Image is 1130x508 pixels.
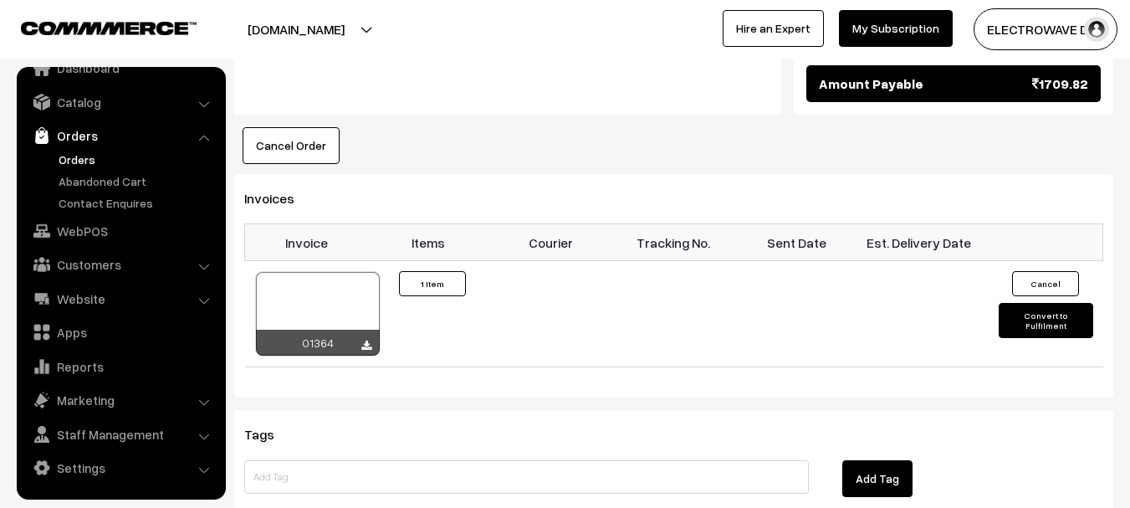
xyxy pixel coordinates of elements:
[54,194,220,212] a: Contact Enquires
[21,53,220,83] a: Dashboard
[21,351,220,382] a: Reports
[1012,271,1079,296] button: Cancel
[612,224,735,261] th: Tracking No.
[21,453,220,483] a: Settings
[842,460,913,497] button: Add Tag
[735,224,858,261] th: Sent Date
[245,224,368,261] th: Invoice
[21,22,197,34] img: COMMMERCE
[54,151,220,168] a: Orders
[244,190,314,207] span: Invoices
[244,460,809,494] input: Add Tag
[857,224,980,261] th: Est. Delivery Date
[999,303,1093,338] button: Convert to Fulfilment
[189,8,403,50] button: [DOMAIN_NAME]
[1032,74,1088,94] span: 1709.82
[21,249,220,280] a: Customers
[839,10,953,47] a: My Subscription
[21,385,220,415] a: Marketing
[21,317,220,347] a: Apps
[243,127,340,164] button: Cancel Order
[1084,17,1109,42] img: user
[490,224,613,261] th: Courier
[21,419,220,449] a: Staff Management
[819,74,923,94] span: Amount Payable
[21,17,167,37] a: COMMMERCE
[21,284,220,314] a: Website
[54,172,220,190] a: Abandoned Cart
[256,330,380,356] div: 01364
[367,224,490,261] th: Items
[399,271,466,296] button: 1 Item
[21,216,220,246] a: WebPOS
[21,121,220,151] a: Orders
[21,87,220,117] a: Catalog
[974,8,1117,50] button: ELECTROWAVE DE…
[723,10,824,47] a: Hire an Expert
[244,426,294,443] span: Tags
